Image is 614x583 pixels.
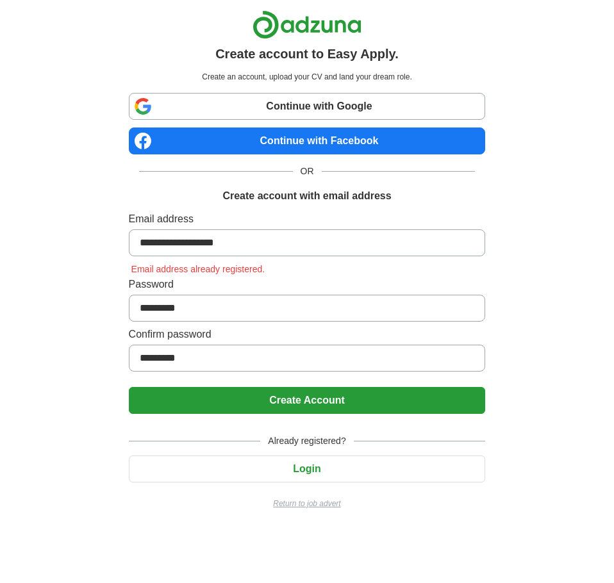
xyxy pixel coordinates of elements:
img: Adzuna logo [253,10,361,39]
h1: Create account to Easy Apply. [215,44,399,63]
a: Continue with Facebook [129,127,486,154]
button: Create Account [129,387,486,414]
a: Continue with Google [129,93,486,120]
p: Create an account, upload your CV and land your dream role. [131,71,483,83]
span: Email address already registered. [129,264,268,274]
span: Already registered? [260,434,353,448]
span: OR [293,165,322,178]
label: Password [129,277,486,292]
a: Return to job advert [129,498,486,509]
h1: Create account with email address [222,188,391,204]
button: Login [129,456,486,482]
label: Email address [129,211,486,227]
label: Confirm password [129,327,486,342]
a: Login [129,463,486,474]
